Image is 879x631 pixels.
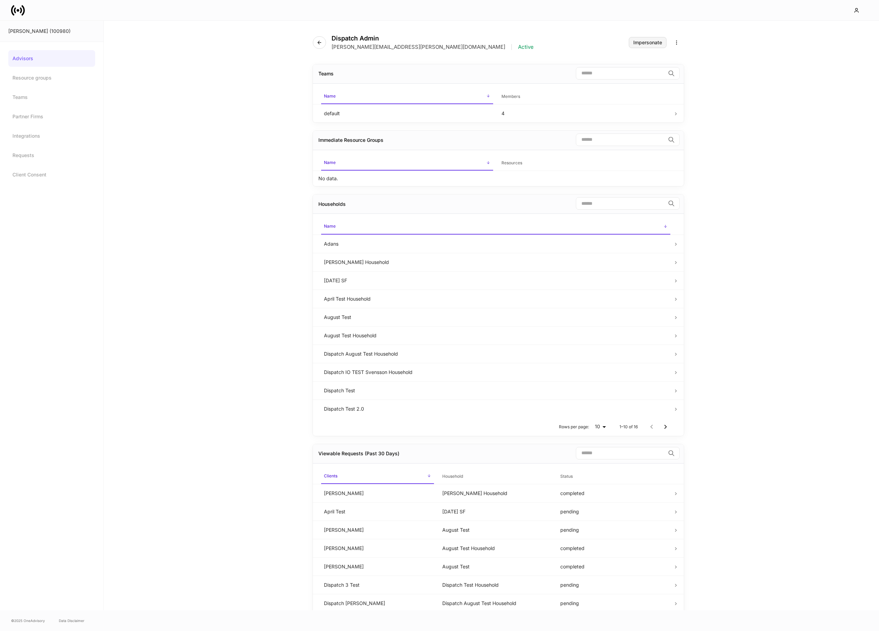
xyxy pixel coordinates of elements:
[321,89,493,104] span: Name
[318,594,437,612] td: Dispatch [PERSON_NAME]
[8,108,95,125] a: Partner Firms
[496,104,673,122] td: 4
[629,37,667,48] button: Impersonate
[499,156,671,170] span: Resources
[633,40,662,45] div: Impersonate
[318,450,399,457] div: Viewable Requests (Past 30 Days)
[321,156,493,171] span: Name
[511,44,513,51] p: |
[318,137,383,144] div: Immediate Resource Groups
[499,90,671,104] span: Members
[619,424,638,430] p: 1–10 of 16
[8,28,95,35] div: [PERSON_NAME] (100980)
[659,420,672,434] button: Go to next page
[555,539,673,557] td: completed
[437,576,555,594] td: Dispatch Test Household
[8,166,95,183] a: Client Consent
[321,219,670,234] span: Name
[318,381,673,400] td: Dispatch Test
[8,147,95,164] a: Requests
[318,557,437,576] td: [PERSON_NAME]
[555,594,673,612] td: pending
[318,104,496,122] td: default
[318,175,338,182] p: No data.
[59,618,84,623] a: Data Disclaimer
[501,159,522,166] h6: Resources
[318,290,673,308] td: April Test Household
[318,201,346,208] div: Households
[324,159,336,166] h6: Name
[8,128,95,144] a: Integrations
[318,235,673,253] td: Adans
[318,502,437,521] td: April Test
[8,70,95,86] a: Resource groups
[318,326,673,345] td: August Test Household
[437,484,555,502] td: [PERSON_NAME] Household
[555,576,673,594] td: pending
[318,521,437,539] td: [PERSON_NAME]
[555,557,673,576] td: completed
[8,50,95,67] a: Advisors
[555,484,673,502] td: completed
[442,473,463,479] h6: Household
[318,576,437,594] td: Dispatch 3 Test
[437,539,555,557] td: August Test Household
[332,44,505,51] p: [PERSON_NAME][EMAIL_ADDRESS][PERSON_NAME][DOMAIN_NAME]
[318,363,673,381] td: Dispatch IO TEST Svensson Household
[318,308,673,326] td: August Test
[318,345,673,363] td: Dispatch August Test Household
[324,223,336,229] h6: Name
[318,70,334,77] div: Teams
[437,557,555,576] td: August Test
[501,93,520,100] h6: Members
[321,469,434,484] span: Clients
[318,271,673,290] td: [DATE] SF
[518,44,534,51] p: Active
[559,424,589,430] p: Rows per page:
[437,521,555,539] td: August Test
[332,35,534,42] h4: Dispatch Admin
[439,469,552,484] span: Household
[437,594,555,612] td: Dispatch August Test Household
[592,423,608,430] div: 10
[437,502,555,521] td: [DATE] SF
[324,473,337,479] h6: Clients
[324,93,336,99] h6: Name
[318,539,437,557] td: [PERSON_NAME]
[11,618,45,623] span: © 2025 OneAdvisory
[555,502,673,521] td: pending
[8,89,95,106] a: Teams
[560,473,573,479] h6: Status
[558,469,670,484] span: Status
[318,400,673,418] td: Dispatch Test 2.0
[318,253,673,271] td: [PERSON_NAME] Household
[318,484,437,502] td: [PERSON_NAME]
[555,521,673,539] td: pending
